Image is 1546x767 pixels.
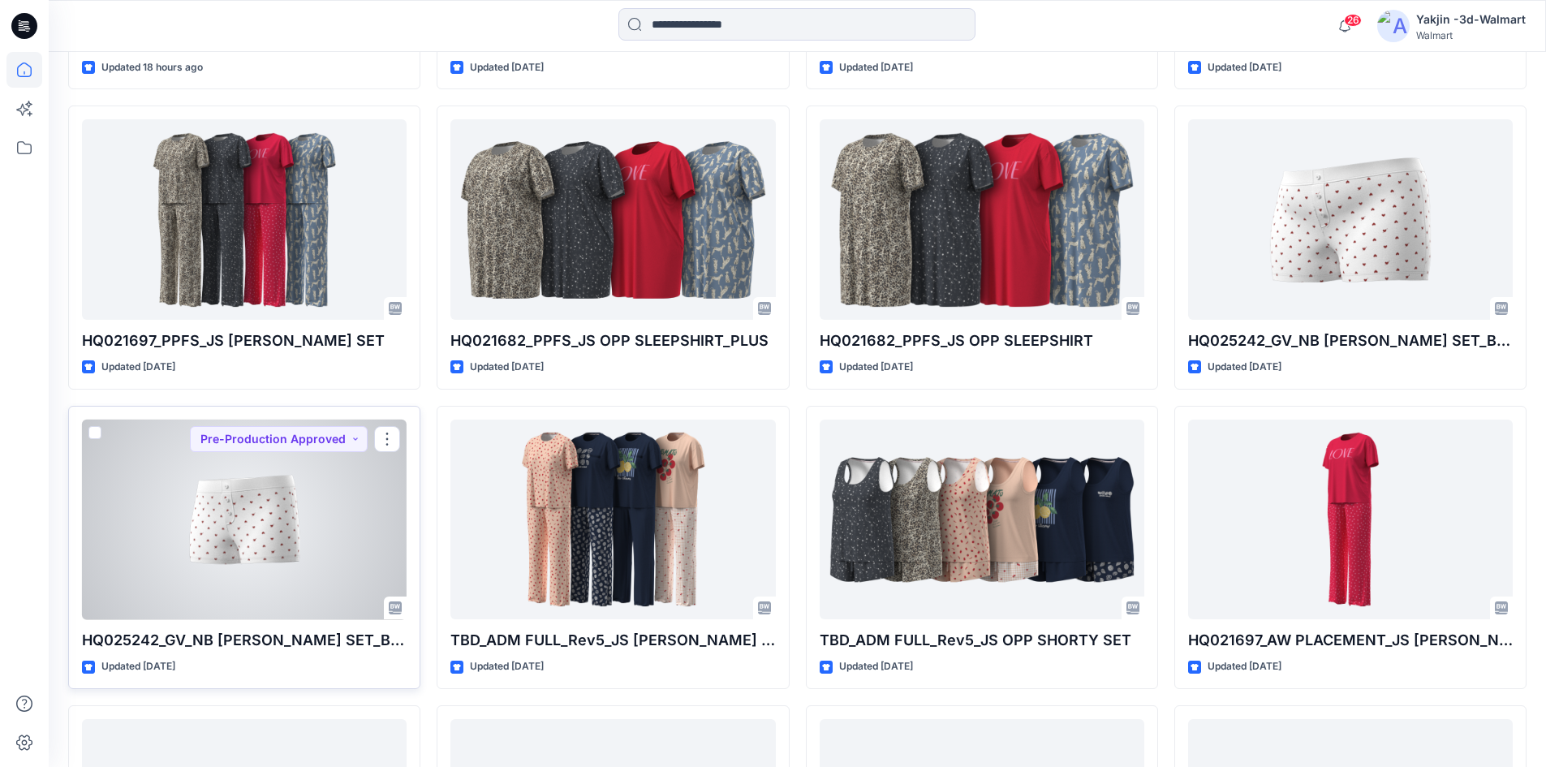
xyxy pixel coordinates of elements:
p: Updated [DATE] [101,658,175,675]
p: HQ025242_GV_NB [PERSON_NAME] SET_BOXER SHORT PLUS [1188,330,1513,352]
div: Yakjin -3d-Walmart [1416,10,1526,29]
p: HQ021682_PPFS_JS OPP SLEEPSHIRT_PLUS [450,330,775,352]
p: HQ025242_GV_NB [PERSON_NAME] SET_BOXER SHORT [82,629,407,652]
a: HQ021682_PPFS_JS OPP SLEEPSHIRT_PLUS [450,119,775,320]
p: Updated [DATE] [839,59,913,76]
p: Updated [DATE] [839,359,913,376]
p: Updated [DATE] [470,359,544,376]
p: HQ021697_PPFS_JS [PERSON_NAME] SET [82,330,407,352]
p: Updated [DATE] [470,59,544,76]
p: Updated [DATE] [1208,658,1281,675]
a: HQ021697_PPFS_JS OPP PJ SET [82,119,407,320]
p: Updated [DATE] [1208,59,1281,76]
span: 26 [1344,14,1362,27]
p: Updated [DATE] [470,658,544,675]
p: Updated 18 hours ago [101,59,203,76]
a: TBD_ADM FULL_Rev5_JS OPP PJ SET [450,420,775,620]
a: HQ021697_AW PLACEMENT_JS OPP PJ SET [1188,420,1513,620]
a: TBD_ADM FULL_Rev5_JS OPP SHORTY SET [820,420,1144,620]
a: HQ025242_GV_NB CAMI BOXER SET_BOXER SHORT [82,420,407,620]
p: HQ021697_AW PLACEMENT_JS [PERSON_NAME] SET [1188,629,1513,652]
p: Updated [DATE] [101,359,175,376]
a: HQ021682_PPFS_JS OPP SLEEPSHIRT [820,119,1144,320]
p: TBD_ADM FULL_Rev5_JS [PERSON_NAME] SET [450,629,775,652]
p: HQ021682_PPFS_JS OPP SLEEPSHIRT [820,330,1144,352]
div: Walmart [1416,29,1526,41]
p: Updated [DATE] [1208,359,1281,376]
img: avatar [1377,10,1410,42]
p: Updated [DATE] [839,658,913,675]
p: TBD_ADM FULL_Rev5_JS OPP SHORTY SET [820,629,1144,652]
a: HQ025242_GV_NB CAMI BOXER SET_BOXER SHORT PLUS [1188,119,1513,320]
